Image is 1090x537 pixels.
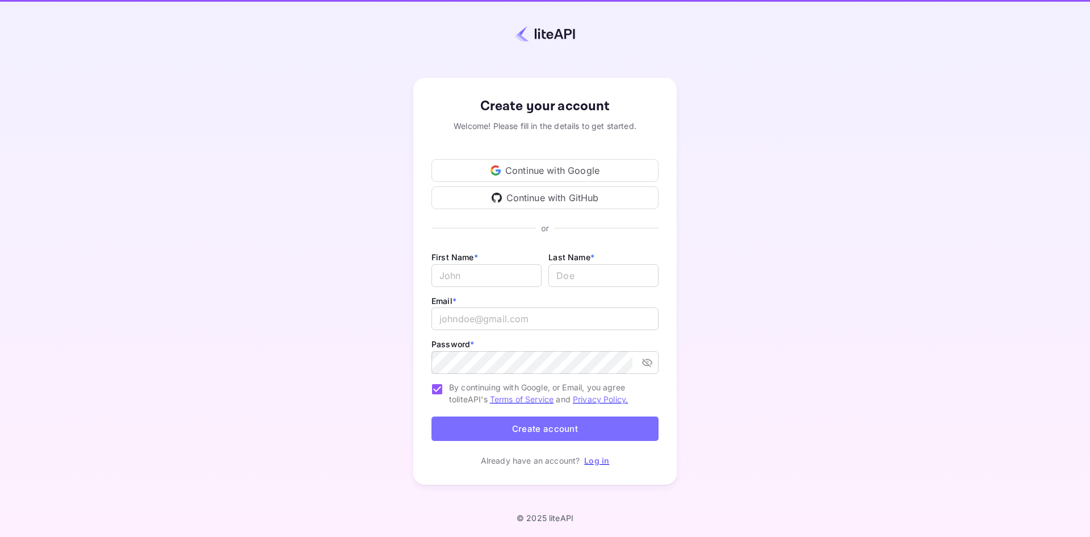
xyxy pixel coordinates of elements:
a: Privacy Policy. [573,394,628,404]
a: Terms of Service [490,394,554,404]
label: Last Name [548,252,594,262]
div: Continue with GitHub [431,186,659,209]
label: Password [431,339,474,349]
input: johndoe@gmail.com [431,307,659,330]
span: By continuing with Google, or Email, you agree to liteAPI's and [449,381,649,405]
a: Log in [584,456,609,465]
div: Create your account [431,96,659,116]
label: First Name [431,252,478,262]
button: toggle password visibility [637,352,657,373]
div: Continue with Google [431,159,659,182]
label: Email [431,296,456,306]
input: John [431,264,542,287]
img: liteapi [515,26,575,42]
p: © 2025 liteAPI [517,513,573,523]
button: Create account [431,417,659,441]
p: Already have an account? [481,455,580,467]
input: Doe [548,264,659,287]
div: Welcome! Please fill in the details to get started. [431,120,659,132]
